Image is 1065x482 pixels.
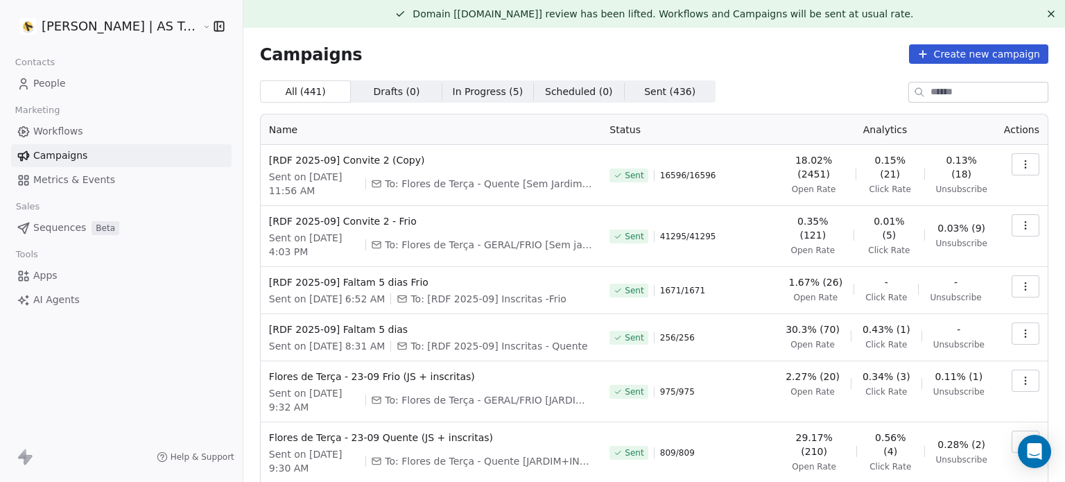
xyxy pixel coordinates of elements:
[790,386,835,397] span: Open Rate
[261,114,601,145] th: Name
[269,370,593,384] span: Flores de Terça - 23-09 Frio (JS + inscritas)
[869,184,911,195] span: Click Rate
[269,231,360,259] span: Sent on [DATE] 4:03 PM
[269,339,386,353] span: Sent on [DATE] 8:31 AM
[868,245,910,256] span: Click Rate
[385,238,593,252] span: To: Flores de Terça - GERAL/FRIO [Sem jardim e inscritas]
[930,292,981,303] span: Unsubscribe
[17,15,192,38] button: [PERSON_NAME] | AS Treinamentos
[792,184,836,195] span: Open Rate
[410,339,587,353] span: To: [RDF 2025-09] Inscritas - Quente
[644,85,695,99] span: Sent ( 436 )
[9,100,66,121] span: Marketing
[786,370,840,384] span: 2.27% (20)
[936,153,987,181] span: 0.13% (18)
[269,292,386,306] span: Sent on [DATE] 6:52 AM
[10,196,46,217] span: Sales
[33,124,83,139] span: Workflows
[269,447,360,475] span: Sent on [DATE] 9:30 AM
[869,461,911,472] span: Click Rate
[269,153,593,167] span: [RDF 2025-09] Convite 2 (Copy)
[783,153,845,181] span: 18.02% (2451)
[909,44,1048,64] button: Create new campaign
[157,451,234,463] a: Help & Support
[957,322,960,336] span: -
[790,245,835,256] span: Open Rate
[867,153,913,181] span: 0.15% (21)
[793,292,838,303] span: Open Rate
[936,184,987,195] span: Unsubscribe
[625,170,643,181] span: Sent
[1018,435,1051,468] div: Open Intercom Messenger
[171,451,234,463] span: Help & Support
[413,8,913,19] span: Domain [[DOMAIN_NAME]] review has been lifted. Workflows and Campaigns will be sent at usual rate.
[33,268,58,283] span: Apps
[33,76,66,91] span: People
[788,275,842,289] span: 1.67% (26)
[868,431,913,458] span: 0.56% (4)
[935,370,982,384] span: 0.11% (1)
[783,431,845,458] span: 29.17% (210)
[660,231,716,242] span: 41295 / 41295
[660,332,695,343] span: 256 / 256
[954,275,958,289] span: -
[660,285,705,296] span: 1671 / 1671
[545,85,613,99] span: Scheduled ( 0 )
[783,214,842,242] span: 0.35% (121)
[936,238,987,249] span: Unsubscribe
[625,285,643,296] span: Sent
[792,461,836,472] span: Open Rate
[863,322,910,336] span: 0.43% (1)
[11,72,232,95] a: People
[385,177,593,191] span: To: Flores de Terça - Quente [Sem Jardim e inscritas]
[42,17,199,35] span: [PERSON_NAME] | AS Treinamentos
[625,386,643,397] span: Sent
[33,293,80,307] span: AI Agents
[10,244,44,265] span: Tools
[11,264,232,287] a: Apps
[936,454,987,465] span: Unsubscribe
[11,169,232,191] a: Metrics & Events
[933,339,985,350] span: Unsubscribe
[269,322,593,336] span: [RDF 2025-09] Faltam 5 dias
[863,370,910,384] span: 0.34% (3)
[19,18,36,35] img: Logo%202022%20quad.jpg
[660,386,695,397] span: 975 / 975
[786,322,840,336] span: 30.3% (70)
[933,386,985,397] span: Unsubscribe
[385,454,593,468] span: To: Flores de Terça - Quente [JARDIM+INSCRITAS]
[260,44,363,64] span: Campaigns
[865,214,912,242] span: 0.01% (5)
[269,170,360,198] span: Sent on [DATE] 11:56 AM
[11,289,232,311] a: AI Agents
[374,85,420,99] span: Drafts ( 0 )
[937,221,985,235] span: 0.03% (9)
[33,221,86,235] span: Sequences
[33,173,115,187] span: Metrics & Events
[865,292,907,303] span: Click Rate
[625,332,643,343] span: Sent
[410,292,566,306] span: To: [RDF 2025-09] Inscritas -Frio
[11,144,232,167] a: Campaigns
[774,114,996,145] th: Analytics
[660,447,695,458] span: 809 / 809
[625,447,643,458] span: Sent
[33,148,87,163] span: Campaigns
[385,393,593,407] span: To: Flores de Terça - GERAL/FRIO [JARDIM+INSCRITAS]
[625,231,643,242] span: Sent
[453,85,523,99] span: In Progress ( 5 )
[996,114,1048,145] th: Actions
[11,120,232,143] a: Workflows
[601,114,774,145] th: Status
[790,339,835,350] span: Open Rate
[269,214,593,228] span: [RDF 2025-09] Convite 2 - Frio
[937,438,985,451] span: 0.28% (2)
[11,216,232,239] a: SequencesBeta
[885,275,888,289] span: -
[865,339,907,350] span: Click Rate
[269,431,593,445] span: Flores de Terça - 23-09 Quente (JS + inscritas)
[92,221,119,235] span: Beta
[269,275,593,289] span: [RDF 2025-09] Faltam 5 dias Frio
[660,170,716,181] span: 16596 / 16596
[865,386,907,397] span: Click Rate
